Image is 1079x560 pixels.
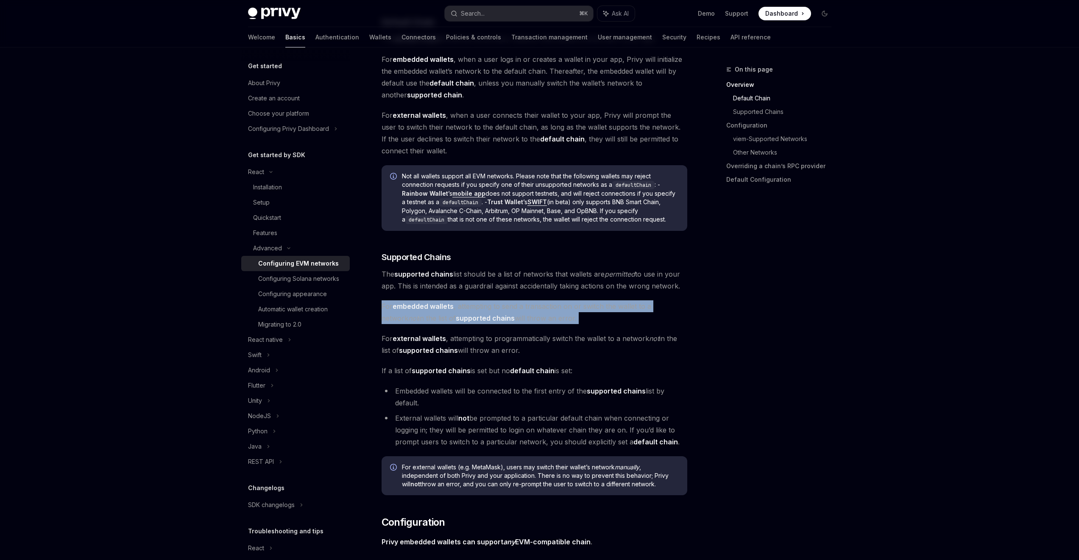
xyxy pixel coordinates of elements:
[382,53,687,101] span: For , when a user logs in or creates a wallet in your app, Privy will initialize the embedded wal...
[382,538,591,546] strong: Privy embedded wallets can support EVM-compatible chain
[456,314,515,322] strong: supported chains
[407,91,462,100] a: supported chain
[758,7,811,20] a: Dashboard
[241,91,350,106] a: Create an account
[248,335,283,345] div: React native
[248,426,268,436] div: Python
[241,286,350,302] a: Configuring appearance
[698,9,715,18] a: Demo
[248,543,264,553] div: React
[248,396,262,406] div: Unity
[241,225,350,241] a: Features
[818,7,831,20] button: Toggle dark mode
[765,9,798,18] span: Dashboard
[726,119,838,132] a: Configuration
[393,55,454,64] strong: embedded wallets
[511,27,588,47] a: Transaction management
[248,8,301,19] img: dark logo
[258,304,328,314] div: Automatic wallet creation
[253,213,281,223] div: Quickstart
[726,78,838,91] a: Overview
[248,441,262,452] div: Java
[615,463,639,471] em: manually
[241,210,350,225] a: Quickstart
[429,79,474,87] strong: default chain
[401,27,436,47] a: Connectors
[390,464,399,472] svg: Info
[402,190,448,197] strong: Rainbow Wallet
[633,438,678,446] strong: default chain
[241,302,350,317] a: Automatic wallet creation
[248,411,271,421] div: NodeJS
[248,93,300,103] div: Create an account
[382,109,687,157] span: For , when a user connects their wallet to your app, Privy will prompt the user to switch their n...
[248,457,274,467] div: REST API
[382,251,451,263] span: Supported Chains
[241,180,350,195] a: Installation
[458,414,469,422] strong: not
[241,317,350,332] a: Migrating to 2.0
[393,302,454,310] strong: embedded wallets
[369,27,391,47] a: Wallets
[248,108,309,119] div: Choose your platform
[248,526,323,536] h5: Troubleshooting and tips
[598,27,652,47] a: User management
[439,198,482,207] code: defaultChain
[393,111,446,119] strong: external wallets
[733,105,838,119] a: Supported Chains
[248,124,329,134] div: Configuring Privy Dashboard
[253,197,270,208] div: Setup
[612,9,629,18] span: Ask AI
[248,365,270,375] div: Android
[315,27,359,47] a: Authentication
[527,198,547,206] a: SWIFT
[258,258,339,269] div: Configuring EVM networks
[390,173,399,181] svg: Info
[241,106,350,121] a: Choose your platform
[241,256,350,271] a: Configuring EVM networks
[446,27,501,47] a: Policies & controls
[597,6,635,21] button: Ask AI
[649,334,659,343] em: not
[382,412,687,448] li: External wallets will be prompted to a particular default chain when connecting or logging in; th...
[452,190,485,197] a: mobile app
[735,64,773,75] span: On this page
[258,274,339,284] div: Configuring Solana networks
[248,350,262,360] div: Swift
[258,319,301,330] div: Migrating to 2.0
[662,27,686,47] a: Security
[733,91,838,105] a: Default Chain
[733,146,838,159] a: Other Networks
[248,483,284,493] h5: Changelogs
[487,198,523,205] strong: Trust Wallet
[393,334,446,343] strong: external wallets
[382,516,445,529] span: Configuration
[402,172,679,224] span: Not all wallets support all EVM networks. Please note that the following wallets may reject conne...
[253,228,277,238] div: Features
[258,289,327,299] div: Configuring appearance
[612,181,655,189] code: defaultChain
[726,173,838,186] a: Default Configuration
[382,300,687,324] span: For , attempting to send a transaction on or switch the wallet to a network in the list of will t...
[510,366,555,375] a: default chain
[408,314,418,322] em: not
[399,346,458,355] strong: supported chains
[407,91,462,99] strong: supported chain
[725,9,748,18] a: Support
[382,333,687,356] span: For , attempting to programmatically switch the wallet to a network in the list of will throw an ...
[248,61,282,71] h5: Get started
[382,385,687,409] li: Embedded wallets will be connected to the first entry of the list by default.
[382,365,687,377] span: If a list of is set but no is set:
[412,366,471,375] strong: supported chains
[445,6,593,21] button: Search...⌘K
[402,463,679,488] span: For external wallets (e.g. MetaMask), users may switch their wallet’s network , independent of bo...
[579,10,588,17] span: ⌘ K
[248,380,265,391] div: Flutter
[405,216,448,224] code: defaultChain
[248,500,295,510] div: SDK changelogs
[605,270,635,278] em: permitted
[253,243,282,253] div: Advanced
[382,268,687,292] span: The list should be a list of networks that wallets are to use in your app. This is intended as a ...
[587,387,646,395] strong: supported chains
[248,27,275,47] a: Welcome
